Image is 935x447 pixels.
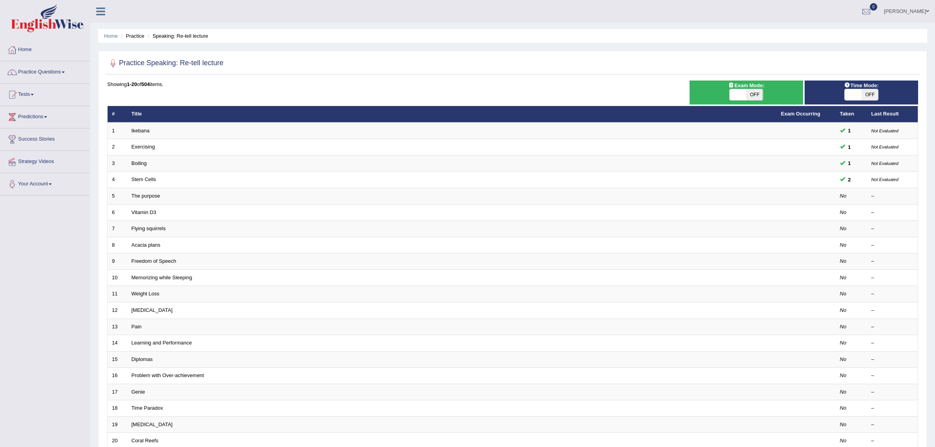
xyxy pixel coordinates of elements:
[132,307,173,313] a: [MEDICAL_DATA]
[132,421,173,427] a: [MEDICAL_DATA]
[841,81,882,90] span: Time Mode:
[108,123,127,139] td: 1
[132,291,159,297] a: Weight Loss
[108,368,127,384] td: 16
[108,416,127,433] td: 19
[108,204,127,221] td: 6
[132,389,145,395] a: Genie
[132,372,204,378] a: Problem with Over-achievement
[845,143,854,151] span: You can still take this question
[836,106,867,123] th: Taken
[867,106,918,123] th: Last Result
[871,307,914,314] div: –
[871,356,914,363] div: –
[871,225,914,233] div: –
[871,192,914,200] div: –
[840,438,847,443] em: No
[132,405,163,411] a: Time Paradox
[871,242,914,249] div: –
[840,275,847,280] em: No
[104,33,118,39] a: Home
[840,356,847,362] em: No
[840,389,847,395] em: No
[108,302,127,319] td: 12
[870,3,878,11] span: 0
[781,111,820,117] a: Exam Occurring
[840,225,847,231] em: No
[146,32,208,40] li: Speaking: Re-tell lecture
[132,144,155,150] a: Exercising
[840,372,847,378] em: No
[132,160,147,166] a: Boiling
[871,177,898,182] small: Not Evaluated
[108,253,127,270] td: 9
[132,225,166,231] a: Flying squirrels
[871,339,914,347] div: –
[871,258,914,265] div: –
[725,81,767,90] span: Exam Mode:
[0,84,90,103] a: Tests
[840,421,847,427] em: No
[132,275,192,280] a: Memorizing while Sleeping
[871,421,914,429] div: –
[132,128,150,134] a: Ikebana
[108,106,127,123] th: #
[0,61,90,81] a: Practice Questions
[107,57,223,69] h2: Practice Speaking: Re-tell lecture
[141,81,150,87] b: 504
[840,405,847,411] em: No
[108,319,127,335] td: 13
[132,209,156,215] a: Vitamin D3
[871,405,914,412] div: –
[108,221,127,237] td: 7
[132,193,160,199] a: The purpose
[871,128,898,133] small: Not Evaluated
[871,209,914,216] div: –
[840,209,847,215] em: No
[871,274,914,282] div: –
[845,159,854,167] span: You can still take this question
[861,89,878,100] span: OFF
[0,151,90,170] a: Strategy Videos
[108,155,127,172] td: 3
[108,188,127,205] td: 5
[746,89,763,100] span: OFF
[107,81,918,88] div: Showing of items.
[871,437,914,445] div: –
[871,145,898,149] small: Not Evaluated
[0,128,90,148] a: Success Stories
[0,173,90,193] a: Your Account
[840,242,847,248] em: No
[119,32,144,40] li: Practice
[127,106,777,123] th: Title
[132,176,156,182] a: Stem Cells
[108,269,127,286] td: 10
[845,176,854,184] span: You can still take this question
[108,139,127,156] td: 2
[840,291,847,297] em: No
[108,384,127,400] td: 17
[840,307,847,313] em: No
[871,290,914,298] div: –
[108,400,127,417] td: 18
[132,324,142,330] a: Pain
[871,323,914,331] div: –
[690,81,803,104] div: Show exams occurring in exams
[840,340,847,346] em: No
[132,242,161,248] a: Acacia plans
[845,126,854,135] span: You can still take this question
[840,258,847,264] em: No
[132,438,159,443] a: Coral Reefs
[840,193,847,199] em: No
[108,286,127,302] td: 11
[108,172,127,188] td: 4
[108,335,127,352] td: 14
[0,39,90,59] a: Home
[871,388,914,396] div: –
[127,81,137,87] b: 1-20
[108,351,127,368] td: 15
[0,106,90,126] a: Predictions
[108,237,127,253] td: 8
[132,258,176,264] a: Freedom of Speech
[871,372,914,379] div: –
